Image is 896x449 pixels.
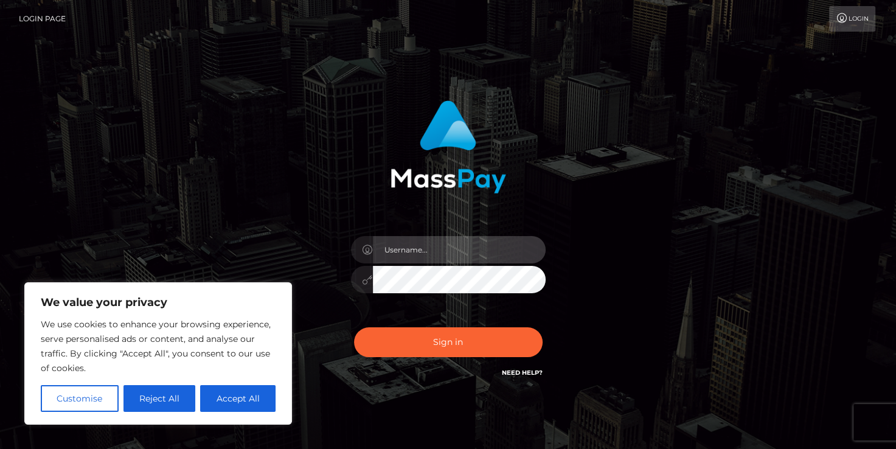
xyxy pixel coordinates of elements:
[391,100,506,193] img: MassPay Login
[24,282,292,425] div: We value your privacy
[123,385,196,412] button: Reject All
[41,295,276,310] p: We value your privacy
[19,6,66,32] a: Login Page
[354,327,543,357] button: Sign in
[829,6,875,32] a: Login
[41,317,276,375] p: We use cookies to enhance your browsing experience, serve personalised ads or content, and analys...
[373,236,546,263] input: Username...
[200,385,276,412] button: Accept All
[502,369,543,377] a: Need Help?
[41,385,119,412] button: Customise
